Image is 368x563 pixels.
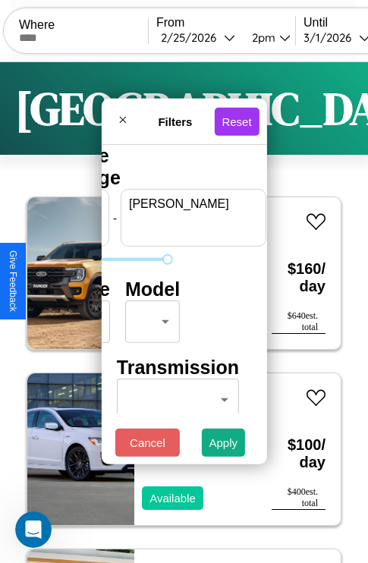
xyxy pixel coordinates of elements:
button: Apply [202,429,246,457]
div: $ 400 est. total [272,486,326,510]
p: - [113,207,117,228]
button: 2/25/2026 [156,30,240,46]
h4: Transmission [117,357,239,379]
div: 3 / 1 / 2026 [304,30,359,45]
button: Cancel [115,429,180,457]
button: Reset [214,107,259,135]
div: $ 640 est. total [272,310,326,334]
h4: Filters [136,115,214,127]
div: Give Feedback [8,250,18,312]
label: [PERSON_NAME] [129,197,258,211]
iframe: Intercom live chat [15,511,52,548]
label: Where [19,18,148,32]
h4: Make [62,278,110,300]
label: From [156,16,295,30]
div: 2pm [244,30,279,45]
h3: $ 100 / day [272,421,326,486]
h4: Price Range [62,145,167,189]
button: 2pm [240,30,295,46]
h4: Model [125,278,180,300]
h3: $ 160 / day [272,245,326,310]
div: 2 / 25 / 2026 [161,30,224,45]
p: Available [149,488,196,508]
